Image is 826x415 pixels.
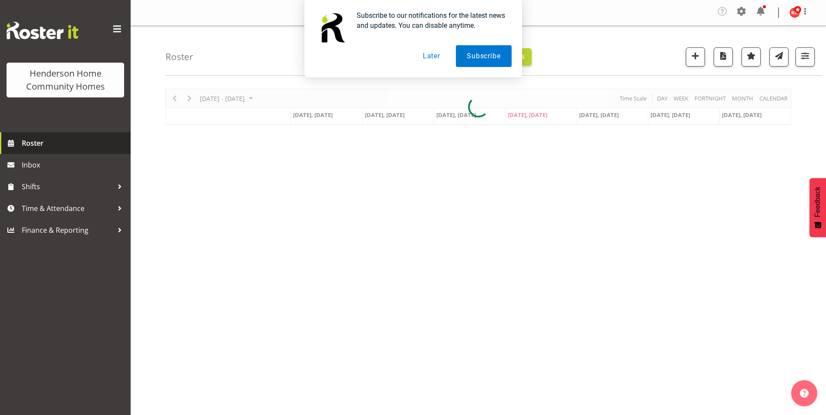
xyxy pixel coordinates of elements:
img: notification icon [315,10,350,45]
span: Roster [22,137,126,150]
img: help-xxl-2.png [800,389,809,398]
div: Henderson Home Community Homes [15,67,115,93]
button: Subscribe [456,45,511,67]
span: Finance & Reporting [22,224,113,237]
span: Inbox [22,158,126,171]
span: Feedback [814,187,822,217]
div: Subscribe to our notifications for the latest news and updates. You can disable anytime. [350,10,512,30]
button: Later [412,45,451,67]
span: Shifts [22,180,113,193]
span: Time & Attendance [22,202,113,215]
button: Feedback - Show survey [809,178,826,237]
